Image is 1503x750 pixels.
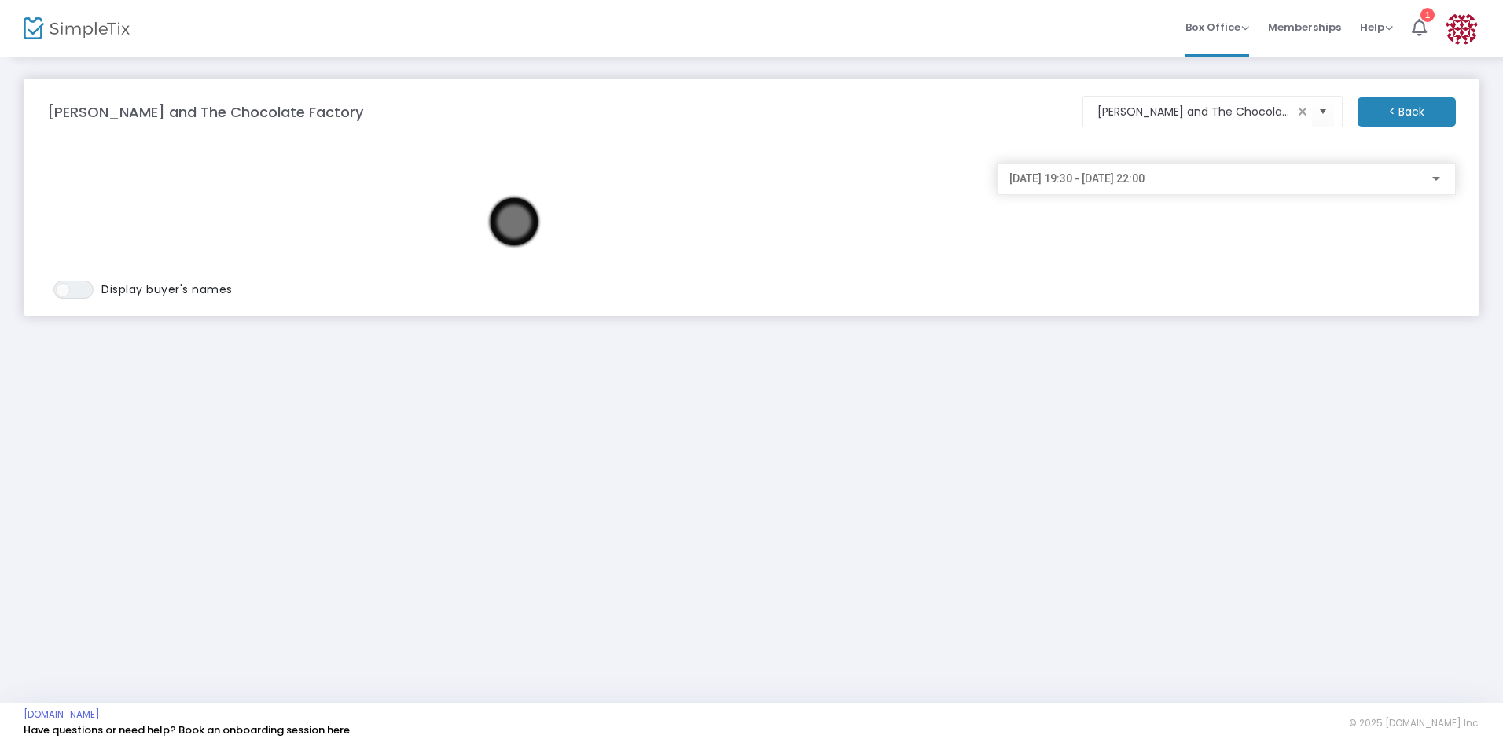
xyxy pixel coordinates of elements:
[47,163,981,281] iframe: seating chart
[47,101,363,123] m-panel-title: [PERSON_NAME] and The Chocolate Factory
[1358,97,1456,127] m-button: < Back
[1009,172,1145,185] span: [DATE] 19:30 - [DATE] 22:00
[1312,96,1334,128] button: Select
[1349,717,1479,730] span: © 2025 [DOMAIN_NAME] Inc.
[1360,20,1393,35] span: Help
[101,281,233,297] span: Display buyer's names
[24,722,350,737] a: Have questions or need help? Book an onboarding session here
[1420,8,1435,22] div: 1
[1293,102,1312,121] span: clear
[24,708,100,721] a: [DOMAIN_NAME]
[1268,7,1341,47] span: Memberships
[1097,104,1293,120] input: Select an event
[1185,20,1249,35] span: Box Office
